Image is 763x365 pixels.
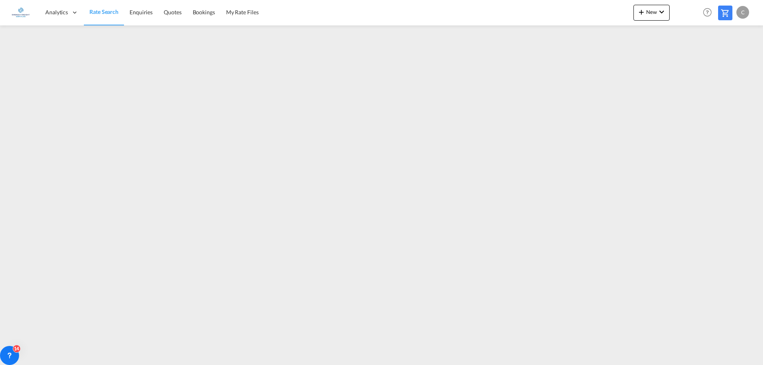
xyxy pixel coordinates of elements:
[701,6,714,19] span: Help
[130,9,153,15] span: Enquiries
[637,9,666,15] span: New
[701,6,718,20] div: Help
[633,5,670,21] button: icon-plus 400-fgNewicon-chevron-down
[45,8,68,16] span: Analytics
[164,9,181,15] span: Quotes
[226,9,259,15] span: My Rate Files
[637,7,646,17] md-icon: icon-plus 400-fg
[89,8,118,15] span: Rate Search
[657,7,666,17] md-icon: icon-chevron-down
[736,6,749,19] div: C
[193,9,215,15] span: Bookings
[12,4,30,21] img: e1326340b7c511ef854e8d6a806141ad.jpg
